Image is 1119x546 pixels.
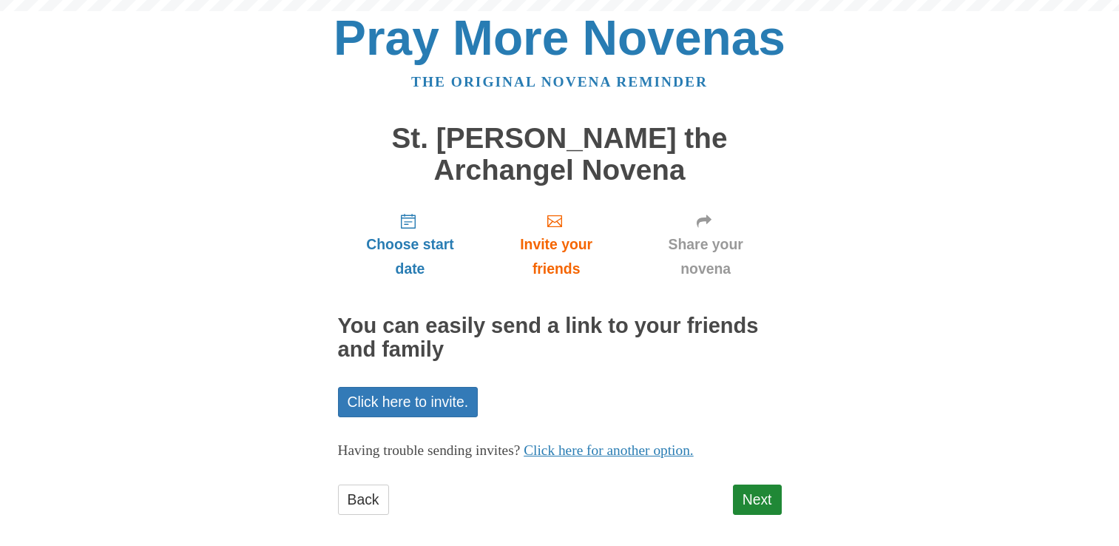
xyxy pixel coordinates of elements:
[645,232,767,281] span: Share your novena
[482,200,629,289] a: Invite your friends
[524,442,694,458] a: Click here for another option.
[338,485,389,515] a: Back
[353,232,468,281] span: Choose start date
[630,200,782,289] a: Share your novena
[338,314,782,362] h2: You can easily send a link to your friends and family
[338,387,479,417] a: Click here to invite.
[497,232,615,281] span: Invite your friends
[411,74,708,90] a: The original novena reminder
[338,123,782,186] h1: St. [PERSON_NAME] the Archangel Novena
[338,200,483,289] a: Choose start date
[334,10,785,65] a: Pray More Novenas
[733,485,782,515] a: Next
[338,442,521,458] span: Having trouble sending invites?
